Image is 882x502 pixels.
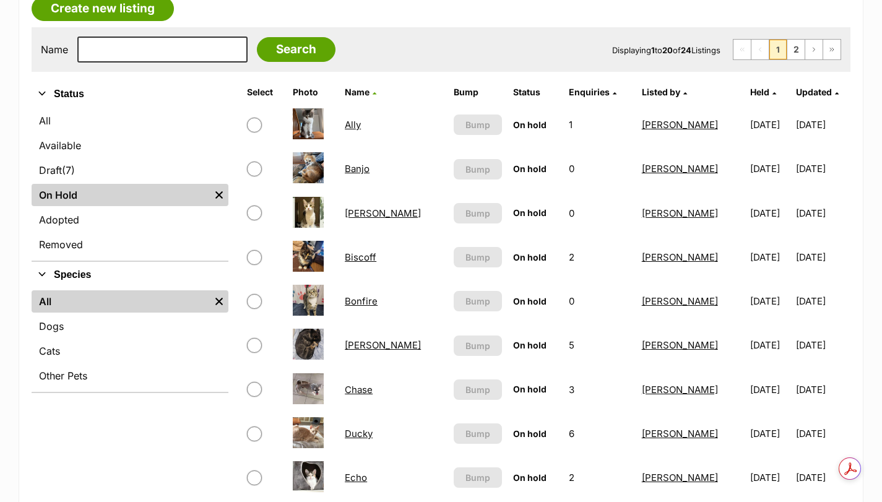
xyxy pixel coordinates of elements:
[345,163,370,175] a: Banjo
[564,103,636,146] td: 1
[32,315,228,337] a: Dogs
[745,192,795,235] td: [DATE]
[345,251,376,263] a: Biscoff
[32,233,228,256] a: Removed
[642,428,718,439] a: [PERSON_NAME]
[513,296,547,306] span: On hold
[465,339,490,352] span: Bump
[750,87,776,97] a: Held
[564,412,636,455] td: 6
[32,290,210,313] a: All
[642,472,718,483] a: [PERSON_NAME]
[796,412,849,455] td: [DATE]
[513,163,547,174] span: On hold
[642,207,718,219] a: [PERSON_NAME]
[564,324,636,366] td: 5
[62,163,75,178] span: (7)
[345,119,361,131] a: Ally
[564,236,636,279] td: 2
[454,115,503,135] button: Bump
[257,37,335,62] input: Search
[642,251,718,263] a: [PERSON_NAME]
[681,45,691,55] strong: 24
[345,87,370,97] span: Name
[32,110,228,132] a: All
[662,45,673,55] strong: 20
[345,428,373,439] a: Ducky
[745,456,795,499] td: [DATE]
[745,324,795,366] td: [DATE]
[210,290,228,313] a: Remove filter
[41,44,68,55] label: Name
[513,252,547,262] span: On hold
[465,383,490,396] span: Bump
[745,147,795,190] td: [DATE]
[465,295,490,308] span: Bump
[745,236,795,279] td: [DATE]
[32,340,228,362] a: Cats
[564,456,636,499] td: 2
[465,207,490,220] span: Bump
[796,192,849,235] td: [DATE]
[513,340,547,350] span: On hold
[642,339,718,351] a: [PERSON_NAME]
[465,471,490,484] span: Bump
[454,379,503,400] button: Bump
[805,40,823,59] a: Next page
[564,280,636,322] td: 0
[564,368,636,411] td: 3
[564,147,636,190] td: 0
[513,207,547,218] span: On hold
[642,87,687,97] a: Listed by
[454,203,503,223] button: Bump
[642,163,718,175] a: [PERSON_NAME]
[513,472,547,483] span: On hold
[449,82,508,102] th: Bump
[32,107,228,261] div: Status
[242,82,287,102] th: Select
[796,368,849,411] td: [DATE]
[642,295,718,307] a: [PERSON_NAME]
[796,236,849,279] td: [DATE]
[345,384,373,396] a: Chase
[454,247,503,267] button: Bump
[745,412,795,455] td: [DATE]
[465,163,490,176] span: Bump
[823,40,841,59] a: Last page
[745,368,795,411] td: [DATE]
[508,82,562,102] th: Status
[751,40,769,59] span: Previous page
[745,280,795,322] td: [DATE]
[796,103,849,146] td: [DATE]
[733,39,841,60] nav: Pagination
[454,335,503,356] button: Bump
[642,87,680,97] span: Listed by
[513,119,547,130] span: On hold
[612,45,720,55] span: Displaying to of Listings
[465,118,490,131] span: Bump
[454,467,503,488] button: Bump
[32,288,228,392] div: Species
[345,295,378,307] a: Bonfire
[513,428,547,439] span: On hold
[796,87,839,97] a: Updated
[210,184,228,206] a: Remove filter
[569,87,616,97] a: Enquiries
[642,384,718,396] a: [PERSON_NAME]
[454,159,503,180] button: Bump
[796,147,849,190] td: [DATE]
[32,267,228,283] button: Species
[796,280,849,322] td: [DATE]
[32,159,228,181] a: Draft
[642,119,718,131] a: [PERSON_NAME]
[465,251,490,264] span: Bump
[564,192,636,235] td: 0
[32,209,228,231] a: Adopted
[345,472,367,483] a: Echo
[513,384,547,394] span: On hold
[32,184,210,206] a: On Hold
[32,134,228,157] a: Available
[345,87,376,97] a: Name
[345,339,421,351] a: [PERSON_NAME]
[796,456,849,499] td: [DATE]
